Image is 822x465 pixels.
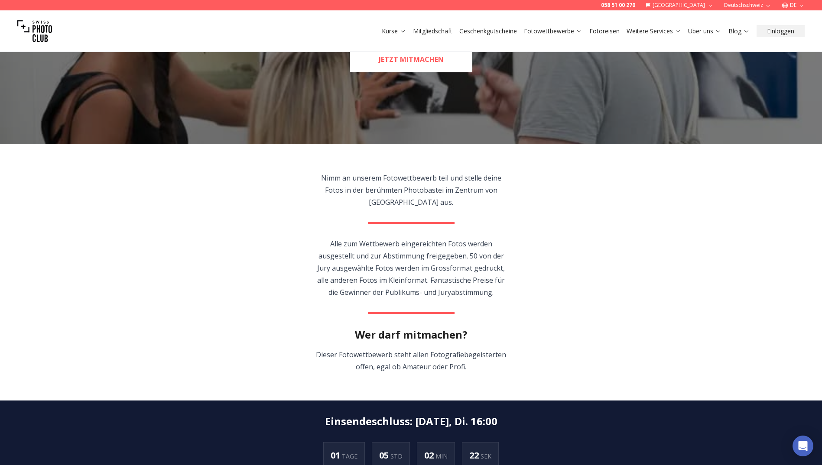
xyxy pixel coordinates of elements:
div: Open Intercom Messenger [793,436,813,456]
button: Fotowettbewerbe [520,25,586,37]
a: 058 51 00 270 [601,2,635,9]
h2: Wer darf mitmachen? [355,328,468,342]
a: Mitgliedschaft [413,27,452,36]
span: 22 [469,449,481,461]
h2: Einsendeschluss : [DATE], Di. 16:00 [325,414,497,428]
a: Weitere Services [627,27,681,36]
span: SEK [481,452,491,460]
button: Kurse [378,25,409,37]
span: 05 [379,449,390,461]
span: STD [390,452,403,460]
button: Fotoreisen [586,25,623,37]
span: 02 [424,449,435,461]
button: Einloggen [757,25,805,37]
a: Fotowettbewerbe [524,27,582,36]
p: Dieser Fotowettbewerb steht allen Fotografiebegeisterten offen, egal ob Amateur oder Profi. [312,349,510,373]
a: Kurse [382,27,406,36]
a: JETZT MITMACHEN [350,46,472,72]
button: Über uns [685,25,725,37]
span: MIN [435,452,448,460]
span: TAGE [342,452,357,460]
a: Geschenkgutscheine [459,27,517,36]
a: Blog [728,27,750,36]
button: Mitgliedschaft [409,25,456,37]
img: Swiss photo club [17,14,52,48]
span: 01 [331,449,342,461]
a: Über uns [688,27,721,36]
button: Blog [725,25,753,37]
button: Geschenkgutscheine [456,25,520,37]
p: Nimm an unserem Fotowettbewerb teil und stelle deine Fotos in der berühmten Photobastei im Zentru... [312,172,510,208]
button: Weitere Services [623,25,685,37]
a: Fotoreisen [589,27,620,36]
p: Alle zum Wettbewerb eingereichten Fotos werden ausgestellt und zur Abstimmung freigegeben. 50 von... [312,238,510,298]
